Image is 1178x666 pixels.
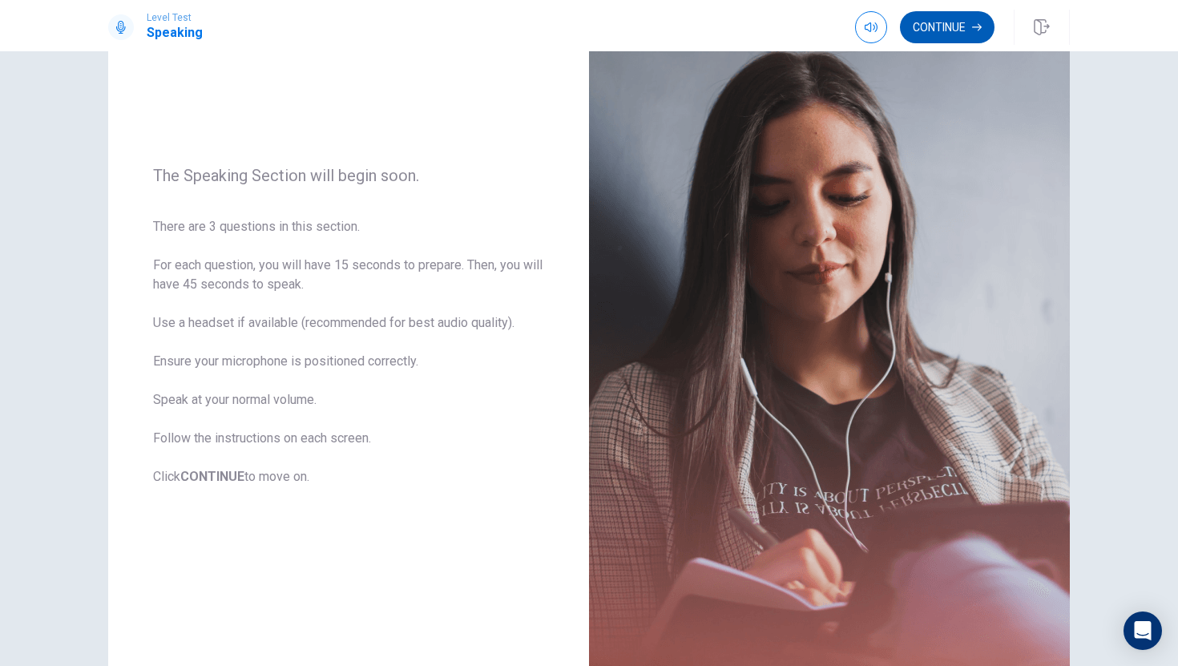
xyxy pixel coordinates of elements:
[180,469,244,484] b: CONTINUE
[900,11,994,43] button: Continue
[153,166,544,185] span: The Speaking Section will begin soon.
[153,217,544,486] span: There are 3 questions in this section. For each question, you will have 15 seconds to prepare. Th...
[147,23,203,42] h1: Speaking
[1124,612,1162,650] div: Open Intercom Messenger
[147,12,203,23] span: Level Test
